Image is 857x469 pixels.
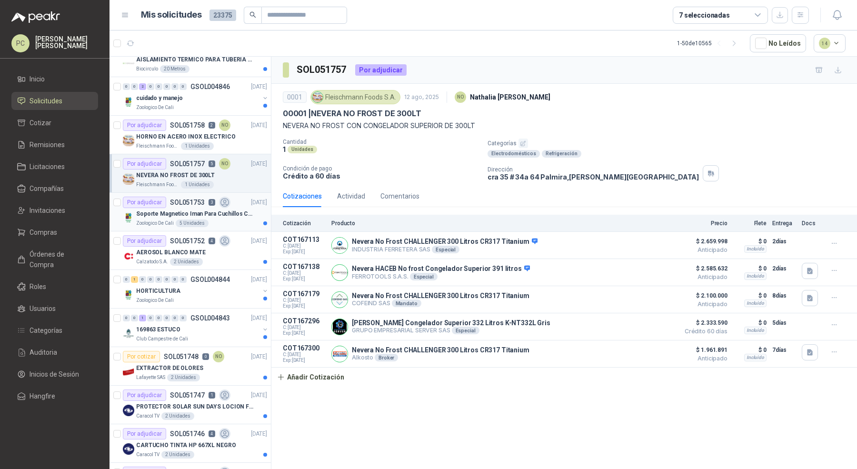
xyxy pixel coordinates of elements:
p: Zoologico De Cali [136,220,174,227]
p: FERROTOOLS S.A.S. [352,273,530,280]
p: [DATE] [251,121,267,130]
p: Caracol TV [136,412,159,420]
div: Por adjudicar [355,64,407,76]
img: Company Logo [332,238,348,253]
p: [DATE] [251,314,267,323]
div: Mandato [392,299,421,307]
p: [DATE] [251,237,267,246]
span: Exp: [DATE] [283,276,326,282]
span: C: [DATE] [283,325,326,330]
div: 0 [179,315,187,321]
span: Categorías [30,325,62,336]
span: Exp: [DATE] [283,358,326,363]
span: $ 2.659.998 [680,236,727,247]
p: [DATE] [251,275,267,284]
p: SOL051747 [170,392,205,399]
p: COT167138 [283,263,326,270]
img: Company Logo [123,135,134,146]
span: Compañías [30,183,64,194]
p: [PERSON_NAME] Congelador Superior 332 Litros K-NT332L Gris [352,319,550,327]
div: Especial [410,273,438,280]
a: Por adjudicarSOL0517575NO[DATE] Company LogoNEVERA NO FROST DE 300LTFleischmann Foods S.A.1 Unidades [110,154,271,193]
span: $ 1.961.891 [680,344,727,356]
div: Cotizaciones [283,191,322,201]
a: Solicitudes [11,92,98,110]
div: 20 Metros [160,65,189,73]
div: 1 [139,315,146,321]
p: PROTECTOR SOLAR SUN DAYS LOCION FPS 50 CAJA X 24 UN [136,402,255,411]
p: Soporte Magnetico Iman Para Cuchillos Cocina 37.5 Cm De Lujo [136,210,255,219]
div: 0 [163,315,170,321]
div: Por adjudicar [123,120,166,131]
p: COT167179 [283,290,326,298]
p: Nevera No Frost CHALLENGER 300 Litros CR317 Titanium [352,346,529,354]
p: 12 ago, 2025 [404,93,439,102]
a: Por adjudicarSOL0517464[DATE] Company LogoCARTUCHO TINTA HP 667XL NEGROCaracol TV2 Unidades [110,424,271,463]
div: Broker [375,354,398,361]
div: Incluido [744,354,767,361]
p: Precio [680,220,727,227]
p: Dirección [488,166,699,173]
span: Órdenes de Compra [30,249,89,270]
img: Company Logo [123,328,134,339]
span: Anticipado [680,356,727,361]
div: 1 - 50 de 10565 [677,36,742,51]
a: Inicio [11,70,98,88]
span: Solicitudes [30,96,62,106]
img: Company Logo [123,96,134,108]
p: EXTRACTOR DE OLORES [136,364,203,373]
a: Por cotizarSOL0517610[DATE] Company LogoAISLAMIENTO TERMICO PARA TUBERIA DE 8"Biocirculo20 Metros [110,39,271,77]
div: Por adjudicar [123,197,166,208]
a: Compras [11,223,98,241]
img: Company Logo [332,346,348,362]
div: Por adjudicar [123,158,166,170]
div: 0 [155,276,162,283]
p: INDUSTRIA FERRETERA SAS [352,246,538,253]
p: [DATE] [251,82,267,91]
span: Exp: [DATE] [283,303,326,309]
p: Nevera No Frost CHALLENGER 300 Litros CR317 Titanium [352,238,538,246]
div: 2 Unidades [161,451,194,459]
p: Fleischmann Foods S.A. [136,142,179,150]
div: 7 seleccionadas [679,10,730,20]
p: GRUPO EMPRESARIAL SERVER SAS [352,327,550,334]
div: 0 [155,315,162,321]
div: 0 [139,276,146,283]
div: 1 [131,276,138,283]
p: COFEIND SAS [352,299,529,307]
div: 0 [163,83,170,90]
p: COT167296 [283,317,326,325]
span: Invitaciones [30,205,65,216]
p: 5 [209,160,215,167]
div: NO [455,91,466,103]
span: C: [DATE] [283,298,326,303]
a: Por cotizarSOL0517480NO[DATE] Company LogoEXTRACTOR DE OLORESLafayette SAS2 Unidades [110,347,271,386]
span: Anticipado [680,301,727,307]
p: Zoologico De Cali [136,297,174,304]
p: Entrega [772,220,796,227]
p: Nevera HACEB No frost Congelador Superior 391 litros [352,265,530,273]
span: Anticipado [680,274,727,280]
span: $ 2.585.632 [680,263,727,274]
div: Comentarios [380,191,419,201]
div: 0 [123,83,130,90]
div: 0 [163,276,170,283]
span: Anticipado [680,247,727,253]
div: 0 [147,276,154,283]
p: 4 [209,238,215,244]
div: 2 Unidades [170,258,203,266]
img: Company Logo [332,265,348,280]
p: Cantidad [283,139,480,145]
p: Crédito a 60 días [283,172,480,180]
p: $ 0 [733,344,767,356]
span: Inicios de Sesión [30,369,79,379]
div: 0 [123,315,130,321]
a: Cotizar [11,114,98,132]
p: [DATE] [251,160,267,169]
p: Lafayette SAS [136,374,165,381]
a: Hangfire [11,387,98,405]
p: 2 días [772,236,796,247]
span: Auditoria [30,347,57,358]
span: $ 2.333.590 [680,317,727,329]
p: Fleischmann Foods S.A. [136,181,179,189]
